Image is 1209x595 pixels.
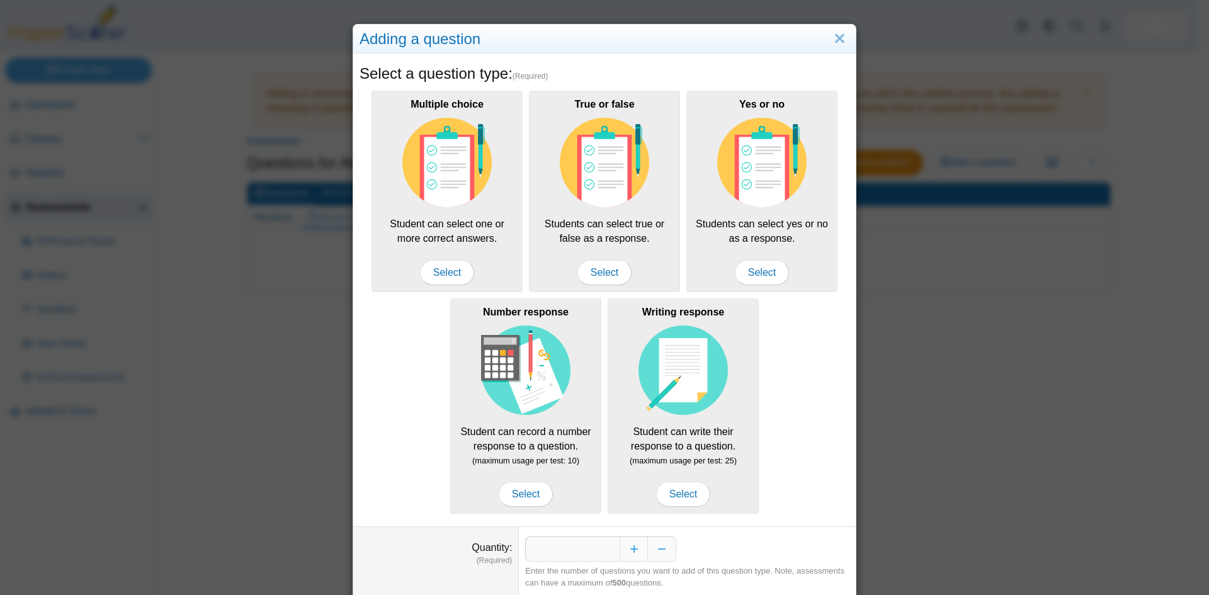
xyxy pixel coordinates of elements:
b: Yes or no [739,99,785,110]
span: (Required) [513,71,548,82]
b: 500 [612,578,626,587]
div: Students can select true or false as a response. [529,91,680,292]
small: (maximum usage per test: 10) [472,456,579,465]
button: Decrease [648,536,676,562]
span: Select [420,260,474,285]
div: Student can write their response to a question. [608,298,759,514]
div: Students can select yes or no as a response. [686,91,837,292]
span: Select [499,482,553,507]
div: Student can record a number response to a question. [450,298,601,514]
img: item-type-writing-response.svg [639,326,728,415]
h5: Select a question type: [360,63,849,84]
dfn: (Required) [360,555,512,566]
span: Select [577,260,632,285]
div: Student can select one or more correct answers. [372,91,523,292]
img: item-type-number-response.svg [481,326,570,415]
span: Select [735,260,789,285]
div: Enter the number of questions you want to add of this question type. Note, assessments can have a... [525,565,849,588]
img: item-type-multiple-choice.svg [560,118,649,207]
div: Adding a question [353,25,856,54]
b: Multiple choice [411,99,484,110]
b: Writing response [642,307,724,317]
b: True or false [574,99,634,110]
img: item-type-multiple-choice.svg [717,118,807,207]
b: Number response [483,307,569,317]
label: Quantity [472,542,512,553]
small: (maximum usage per test: 25) [630,456,737,465]
a: Close [830,28,849,50]
button: Increase [620,536,648,562]
span: Select [656,482,710,507]
img: item-type-multiple-choice.svg [402,118,492,207]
